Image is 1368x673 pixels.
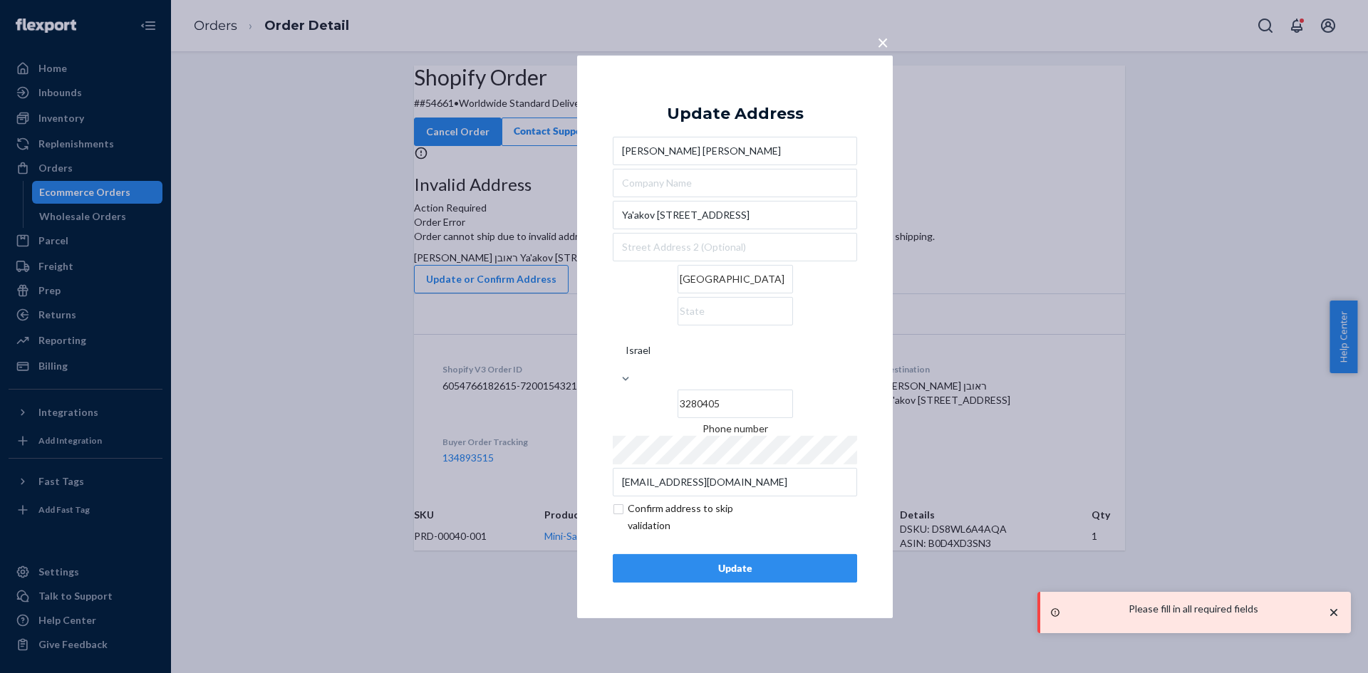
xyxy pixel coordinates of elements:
span: × [877,29,888,53]
input: First & Last Name [613,137,857,165]
span: Phone number [703,422,768,434]
input: City [678,265,793,293]
input: Israel [624,336,626,365]
input: Company Name [613,169,857,197]
svg: close toast [1327,605,1341,620]
div: Israel [626,343,651,358]
div: Update [625,561,845,575]
input: Email (Only Required for International) [613,468,857,496]
input: State [678,297,793,325]
p: Please fill in all required fields [1129,602,1258,616]
input: Street Address [613,201,857,229]
button: Update [613,554,857,583]
input: Street Address 2 (Optional) [613,233,857,261]
div: Update Address [667,105,804,122]
input: ZIP Code [678,390,793,418]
